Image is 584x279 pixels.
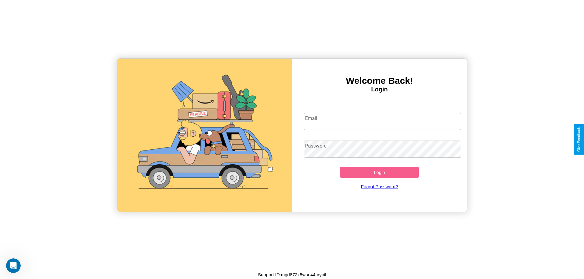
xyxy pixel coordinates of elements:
[340,167,419,178] button: Login
[292,86,467,93] h4: Login
[577,127,581,152] div: Give Feedback
[117,59,292,212] img: gif
[292,76,467,86] h3: Welcome Back!
[301,178,458,195] a: Forgot Password?
[258,270,326,279] p: Support ID: mgd872x5wuc44cryctl
[6,258,21,273] iframe: Intercom live chat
